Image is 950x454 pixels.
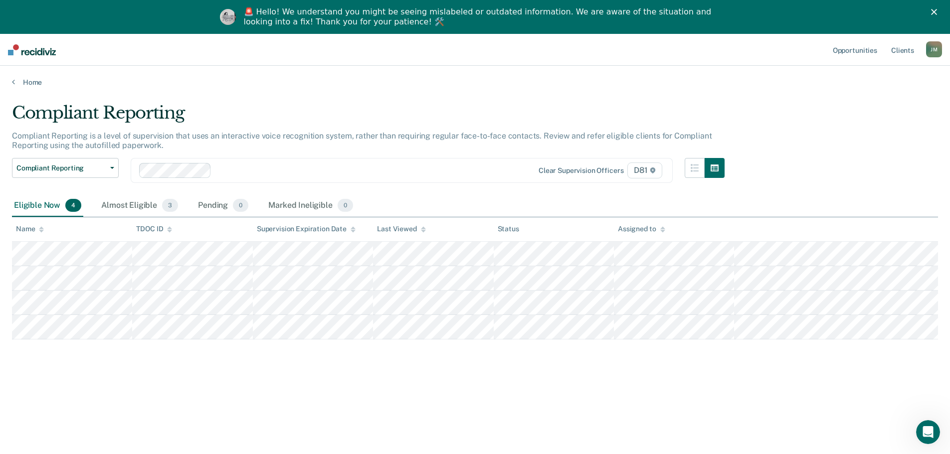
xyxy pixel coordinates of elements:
button: JM [926,41,942,57]
div: Last Viewed [377,225,425,233]
div: 🚨 Hello! We understand you might be seeing mislabeled or outdated information. We are aware of th... [244,7,715,27]
span: Compliant Reporting [16,164,106,172]
div: Close [931,9,941,15]
div: Status [498,225,519,233]
div: Clear supervision officers [539,166,623,175]
span: 0 [233,199,248,212]
div: Supervision Expiration Date [257,225,356,233]
div: J M [926,41,942,57]
div: Pending0 [196,195,250,217]
p: Compliant Reporting is a level of supervision that uses an interactive voice recognition system, ... [12,131,712,150]
img: Profile image for Kim [220,9,236,25]
a: Opportunities [831,34,879,66]
div: TDOC ID [136,225,172,233]
iframe: Intercom live chat [916,420,940,444]
span: 4 [65,199,81,212]
img: Recidiviz [8,44,56,55]
div: Assigned to [618,225,665,233]
span: 0 [338,199,353,212]
a: Clients [889,34,916,66]
div: Compliant Reporting [12,103,725,131]
div: Eligible Now4 [12,195,83,217]
span: 3 [162,199,178,212]
div: Marked Ineligible0 [266,195,355,217]
div: Almost Eligible3 [99,195,180,217]
div: Name [16,225,44,233]
span: D81 [627,162,662,178]
button: Compliant Reporting [12,158,119,178]
a: Home [12,78,938,87]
